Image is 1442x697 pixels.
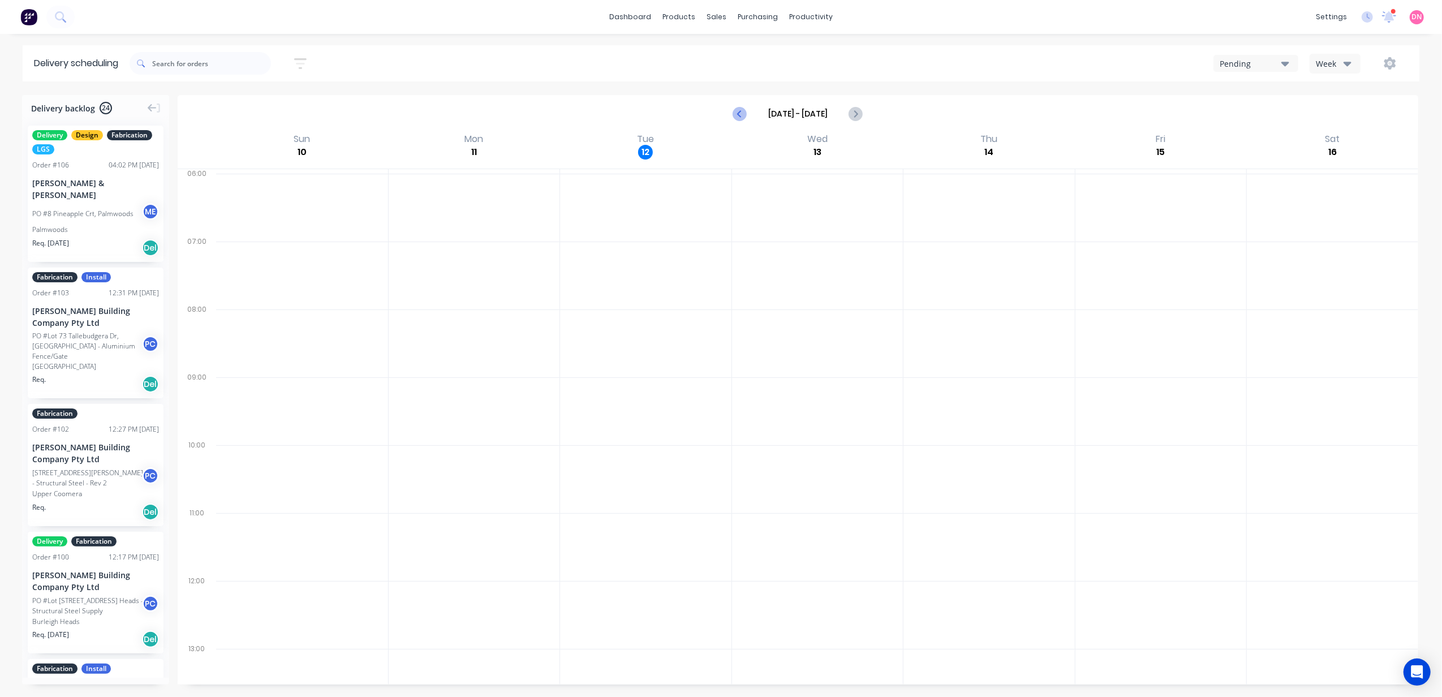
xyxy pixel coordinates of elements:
[1153,134,1169,145] div: Fri
[32,209,134,219] div: PO #8 Pineapple Crt, Palmwoods
[32,272,78,282] span: Fabrication
[32,144,54,154] span: LGS
[1404,659,1431,686] div: Open Intercom Messenger
[1316,58,1349,70] div: Week
[32,375,46,385] span: Req.
[107,130,152,140] span: Fabrication
[109,552,159,562] div: 12:17 PM [DATE]
[32,569,159,593] div: [PERSON_NAME] Building Company Pty Ltd
[1153,145,1168,160] div: 15
[142,335,159,352] div: P C
[152,52,271,75] input: Search for orders
[784,8,838,25] div: productivity
[109,288,159,298] div: 12:31 PM [DATE]
[1213,55,1298,72] button: Pending
[701,8,732,25] div: sales
[81,664,111,674] span: Install
[810,145,825,160] div: 13
[178,506,216,574] div: 11:00
[32,160,69,170] div: Order # 106
[178,167,216,235] div: 06:00
[32,238,69,248] span: Req. [DATE]
[1325,145,1340,160] div: 16
[638,145,653,160] div: 12
[978,134,1001,145] div: Thu
[32,536,67,547] span: Delivery
[32,305,159,329] div: [PERSON_NAME] Building Company Pty Ltd
[32,468,145,488] div: [STREET_ADDRESS][PERSON_NAME] - Structural Steel - Rev 2
[657,8,701,25] div: products
[23,45,130,81] div: Delivery scheduling
[142,595,159,612] div: P C
[142,504,159,520] div: Del
[32,489,159,499] div: Upper Coomera
[634,134,657,145] div: Tue
[32,596,145,616] div: PO #Lot [STREET_ADDRESS] Heads - Structural Steel Supply
[1322,134,1344,145] div: Sat
[178,303,216,371] div: 08:00
[81,272,111,282] span: Install
[1412,12,1422,22] span: DN
[32,552,69,562] div: Order # 100
[32,130,67,140] span: Delivery
[32,617,159,627] div: Burleigh Heads
[290,134,313,145] div: Sun
[178,371,216,438] div: 09:00
[32,177,159,201] div: [PERSON_NAME] & [PERSON_NAME]
[71,130,103,140] span: Design
[804,134,831,145] div: Wed
[142,467,159,484] div: P C
[604,8,657,25] a: dashboard
[20,8,37,25] img: Factory
[32,362,159,372] div: [GEOGRAPHIC_DATA]
[109,160,159,170] div: 04:02 PM [DATE]
[1310,8,1353,25] div: settings
[467,145,481,160] div: 11
[32,630,69,640] span: Req. [DATE]
[1220,58,1281,70] div: Pending
[32,424,69,434] div: Order # 102
[32,441,159,465] div: [PERSON_NAME] Building Company Pty Ltd
[732,8,784,25] div: purchasing
[982,145,997,160] div: 14
[142,376,159,393] div: Del
[31,102,95,114] span: Delivery backlog
[32,408,78,419] span: Fabrication
[32,225,159,235] div: Palmwoods
[178,438,216,506] div: 10:00
[1310,54,1361,74] button: Week
[32,502,46,513] span: Req.
[178,574,216,642] div: 12:00
[100,102,112,114] span: 24
[32,331,145,362] div: PO #Lot 73 Tallebudgera Dr, [GEOGRAPHIC_DATA] - Aluminium Fence/Gate
[178,235,216,303] div: 07:00
[32,664,78,674] span: Fabrication
[142,631,159,648] div: Del
[461,134,487,145] div: Mon
[71,536,117,547] span: Fabrication
[295,145,309,160] div: 10
[32,288,69,298] div: Order # 103
[109,424,159,434] div: 12:27 PM [DATE]
[142,239,159,256] div: Del
[142,203,159,220] div: M E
